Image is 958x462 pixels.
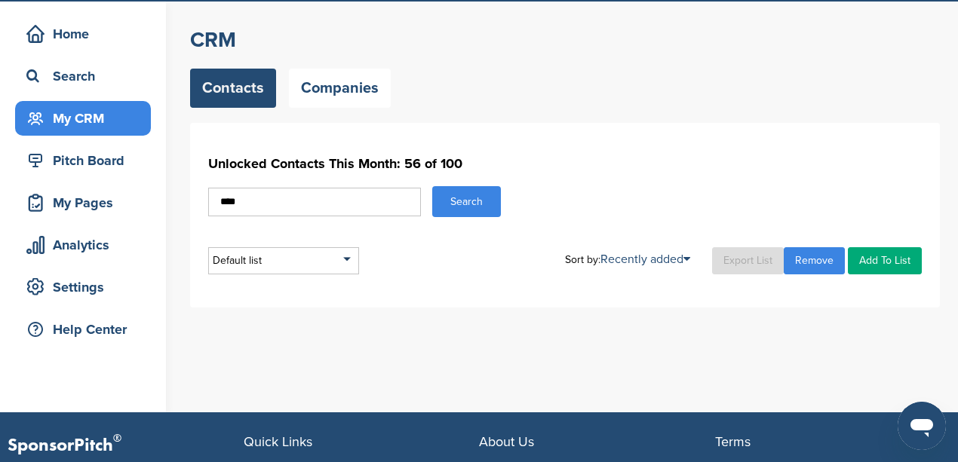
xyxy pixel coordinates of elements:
[715,433,751,450] span: Terms
[23,316,151,343] div: Help Center
[898,402,946,450] iframe: Button to launch messaging window
[15,228,151,262] a: Analytics
[23,105,151,132] div: My CRM
[23,274,151,301] div: Settings
[432,186,501,217] button: Search
[190,26,940,54] h2: CRM
[15,312,151,347] a: Help Center
[15,59,151,93] a: Search
[15,143,151,178] a: Pitch Board
[565,253,690,265] div: Sort by:
[113,429,121,448] span: ®
[479,433,534,450] span: About Us
[23,20,151,47] div: Home
[190,69,276,108] a: Contacts
[244,433,312,450] span: Quick Links
[23,231,151,259] div: Analytics
[23,147,151,174] div: Pitch Board
[784,247,845,274] a: Remove
[23,63,151,90] div: Search
[15,17,151,51] a: Home
[8,435,244,457] p: SponsorPitch
[848,247,922,274] a: Add To List
[15,185,151,220] a: My Pages
[15,101,151,136] a: My CRM
[15,270,151,304] a: Settings
[208,150,922,177] h1: Unlocked Contacts This Month: 56 of 100
[289,69,391,108] a: Companies
[23,189,151,216] div: My Pages
[208,247,359,274] div: Default list
[600,252,690,267] a: Recently added
[712,247,784,274] a: Export List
